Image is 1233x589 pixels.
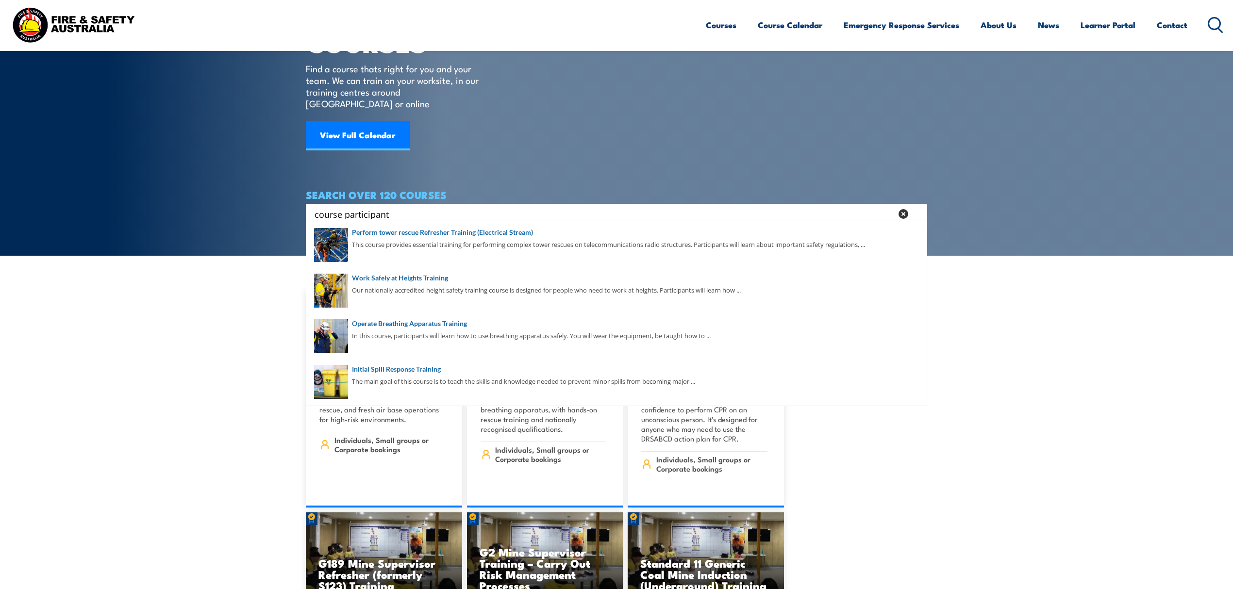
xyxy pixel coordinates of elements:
span: Individuals, Small groups or Corporate bookings [656,455,767,473]
a: Learner Portal [1081,12,1135,38]
a: Emergency Response Services [844,12,959,38]
a: Initial Spill Response Training [314,364,919,375]
p: Learn to operate safely in hazardous underground environments using BG4 breathing apparatus, with... [481,385,607,434]
h1: COURSES [306,31,493,53]
span: Individuals, Small groups or Corporate bookings [334,435,446,454]
button: Search magnifier button [910,207,924,221]
a: Operate Breathing Apparatus Training [314,318,919,329]
a: Work Safely at Heights Training [314,273,919,283]
h4: SEARCH OVER 120 COURSES [306,189,927,200]
a: Course Calendar [758,12,822,38]
p: This course includes a pre-course learning component and gives you the confidence to perform CPR ... [641,385,767,443]
a: View Full Calendar [306,121,410,150]
input: Search input [315,207,892,221]
a: News [1038,12,1059,38]
a: Contact [1157,12,1187,38]
span: Individuals, Small groups or Corporate bookings [495,445,606,463]
form: Search form [317,207,894,221]
a: Courses [706,12,736,38]
a: About Us [981,12,1016,38]
a: Perform tower rescue Refresher Training (Electrical Stream) [314,227,919,238]
p: Find a course thats right for you and your team. We can train on your worksite, in our training c... [306,63,483,109]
